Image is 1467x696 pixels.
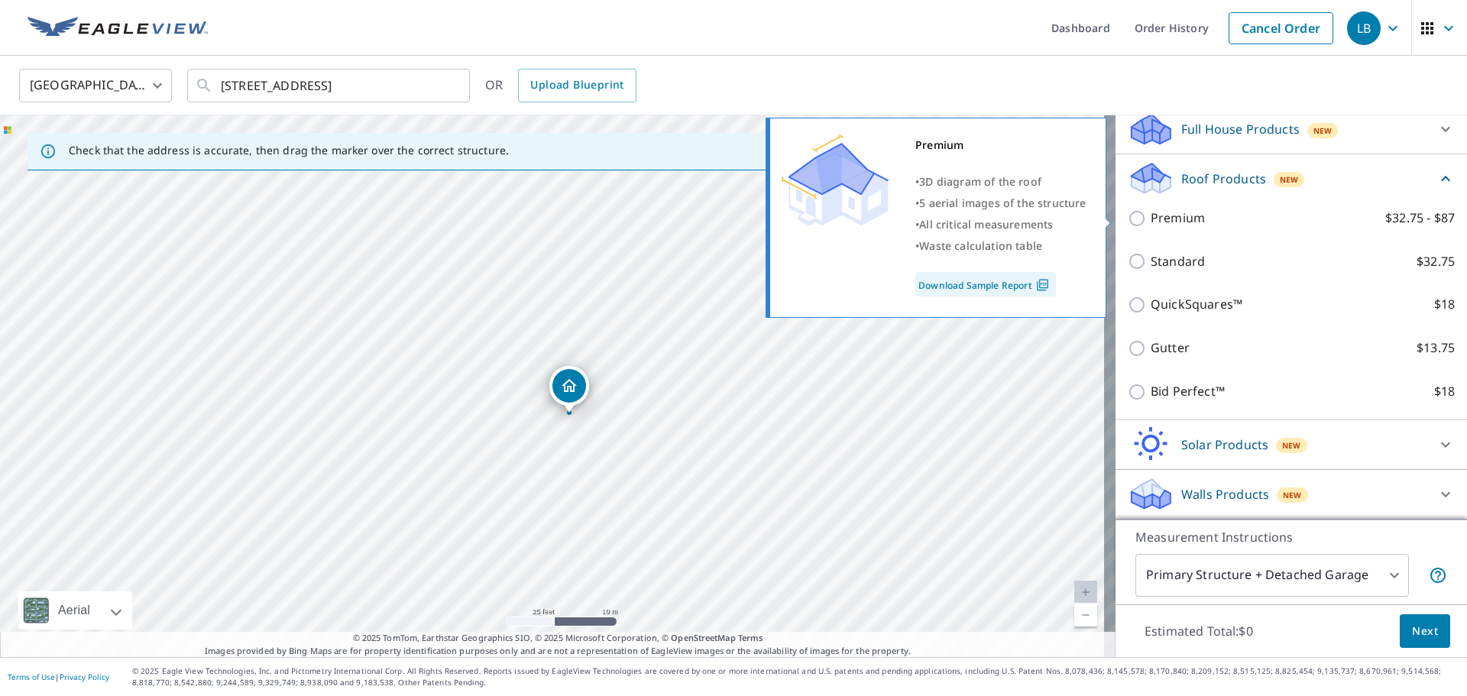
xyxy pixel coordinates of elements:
div: OR [485,69,636,102]
div: LB [1347,11,1381,45]
span: 5 aerial images of the structure [919,196,1086,210]
span: All critical measurements [919,217,1053,231]
p: $32.75 - $87 [1385,209,1455,228]
p: Full House Products [1181,120,1300,138]
span: New [1280,173,1299,186]
div: Dropped pin, building 1, Residential property, 2505 5th Ave Canyon, TX 79015 [549,366,589,413]
p: Measurement Instructions [1135,528,1447,546]
a: Download Sample Report [915,272,1056,296]
input: Search by address or latitude-longitude [221,64,439,107]
img: Premium [782,134,889,226]
p: Standard [1151,252,1205,271]
img: Pdf Icon [1032,278,1053,292]
a: Terms [738,632,763,643]
span: Your report will include the primary structure and a detached garage if one exists. [1429,566,1447,584]
p: QuickSquares™ [1151,295,1242,314]
p: $32.75 [1417,252,1455,271]
div: • [915,214,1086,235]
a: Cancel Order [1229,12,1333,44]
img: EV Logo [28,17,208,40]
p: $18 [1434,382,1455,401]
div: Roof ProductsNew [1128,160,1455,196]
p: | [8,672,109,681]
p: Solar Products [1181,435,1268,454]
span: New [1283,489,1302,501]
a: Current Level 20, Zoom In Disabled [1074,581,1097,604]
p: Walls Products [1181,485,1269,503]
div: Aerial [53,591,95,630]
p: Premium [1151,209,1205,228]
p: © 2025 Eagle View Technologies, Inc. and Pictometry International Corp. All Rights Reserved. Repo... [132,665,1459,688]
div: [GEOGRAPHIC_DATA] [19,64,172,107]
div: Full House ProductsNew [1128,111,1455,147]
div: Premium [915,134,1086,156]
p: Estimated Total: $0 [1132,614,1265,648]
div: • [915,193,1086,214]
span: New [1313,125,1333,137]
div: Solar ProductsNew [1128,426,1455,463]
span: Upload Blueprint [530,76,623,95]
a: Privacy Policy [60,672,109,682]
span: Next [1412,622,1438,641]
p: Bid Perfect™ [1151,382,1225,401]
p: Gutter [1151,338,1190,358]
button: Next [1400,614,1450,649]
span: New [1282,439,1301,452]
div: • [915,235,1086,257]
div: Primary Structure + Detached Garage [1135,554,1409,597]
a: Upload Blueprint [518,69,636,102]
span: © 2025 TomTom, Earthstar Geographics SIO, © 2025 Microsoft Corporation, © [353,632,763,645]
div: Walls ProductsNew [1128,476,1455,513]
p: Roof Products [1181,170,1266,188]
div: Aerial [18,591,132,630]
p: $18 [1434,295,1455,314]
a: OpenStreetMap [671,632,735,643]
div: • [915,171,1086,193]
span: 3D diagram of the roof [919,174,1041,189]
span: Waste calculation table [919,238,1042,253]
p: $13.75 [1417,338,1455,358]
a: Current Level 20, Zoom Out [1074,604,1097,626]
p: Check that the address is accurate, then drag the marker over the correct structure. [69,144,509,157]
a: Terms of Use [8,672,55,682]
